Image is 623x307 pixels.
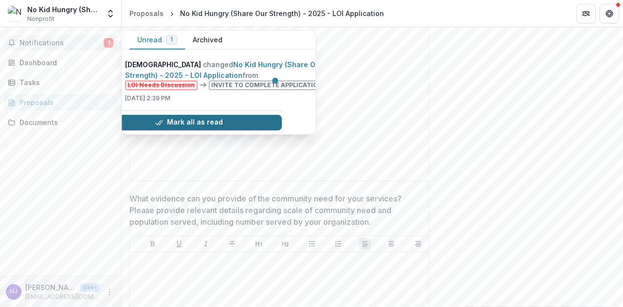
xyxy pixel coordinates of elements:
[306,238,318,250] button: Bullet List
[19,39,104,47] span: Notifications
[19,97,110,108] div: Proposals
[10,289,18,295] div: Haley Jackson
[8,6,23,21] img: No Kid Hungry (Share Our Strength)
[126,6,167,20] a: Proposals
[147,238,159,250] button: Bold
[4,94,117,110] a: Proposals
[129,193,427,228] p: What evidence can you provide of the community need for your services? Please provide relevant de...
[129,8,164,18] div: Proposals
[104,38,113,48] span: 1
[19,77,110,88] div: Tasks
[125,59,329,90] p: changed from
[279,238,291,250] button: Heading 2
[385,238,397,250] button: Align Center
[4,35,117,51] button: Notifications1
[185,31,230,50] button: Archived
[576,4,596,23] button: Partners
[126,6,388,20] nav: breadcrumb
[226,238,238,250] button: Strike
[27,15,55,23] span: Nonprofit
[600,4,619,23] button: Get Help
[25,292,100,301] p: [EMAIL_ADDRESS][DOMAIN_NAME]
[96,115,282,130] button: Mark all as read
[104,286,115,298] button: More
[4,74,117,90] a: Tasks
[253,238,265,250] button: Heading 1
[129,31,185,50] button: Unread
[19,117,110,127] div: Documents
[180,8,384,18] div: No Kid Hungry (Share Our Strength) - 2025 - LOI Application
[412,238,424,250] button: Align Right
[4,114,117,130] a: Documents
[173,238,185,250] button: Underline
[359,238,371,250] button: Align Left
[104,4,117,23] button: Open entity switcher
[170,36,173,43] span: 1
[332,238,344,250] button: Ordered List
[27,4,100,15] div: No Kid Hungry (Share Our Strength)
[19,57,110,68] div: Dashboard
[25,282,76,292] p: [PERSON_NAME]
[125,60,323,79] a: No Kid Hungry (Share Our Strength) - 2025 - LOI Application
[4,54,117,71] a: Dashboard
[200,238,212,250] button: Italicize
[80,283,100,292] p: User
